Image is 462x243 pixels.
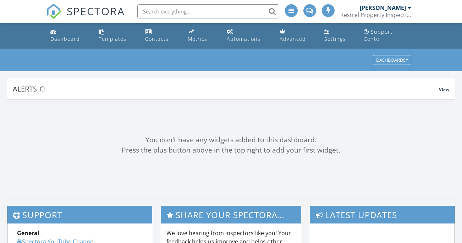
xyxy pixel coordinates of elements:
h3: Share Your Spectora Experience [161,206,301,223]
div: You don't have any widgets added to this dashboard. [7,135,455,145]
a: Templates [96,26,137,46]
h3: Support [7,206,152,223]
div: Settings [324,35,346,42]
a: SPECTORA [46,10,125,24]
a: Support Center [361,26,414,46]
a: Contacts [142,26,180,46]
a: Advanced [277,26,316,46]
div: Dashboards [376,58,408,63]
div: Templates [99,35,126,42]
span: View [439,87,449,93]
input: Search everything... [137,4,279,18]
img: The Best Home Inspection Software - Spectora [46,4,62,19]
a: Settings [321,26,355,46]
strong: General [17,229,39,237]
div: Kestrel Property Inspections LLC [340,11,411,18]
div: Press the plus button above in the top right to add your first widget. [7,145,455,155]
div: Contacts [145,35,169,42]
button: Dashboards [373,55,411,65]
span: SPECTORA [67,4,125,18]
div: Dashboard [50,35,80,42]
a: Metrics [185,26,218,46]
h3: Latest Updates [310,206,455,223]
div: Automations [227,35,260,42]
div: [PERSON_NAME] [360,4,406,11]
div: Support Center [364,28,392,42]
a: Automations (Basic) [224,26,271,46]
div: Metrics [188,35,207,42]
div: Alerts [13,84,439,94]
a: Dashboard [48,26,90,46]
div: Advanced [280,35,306,42]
